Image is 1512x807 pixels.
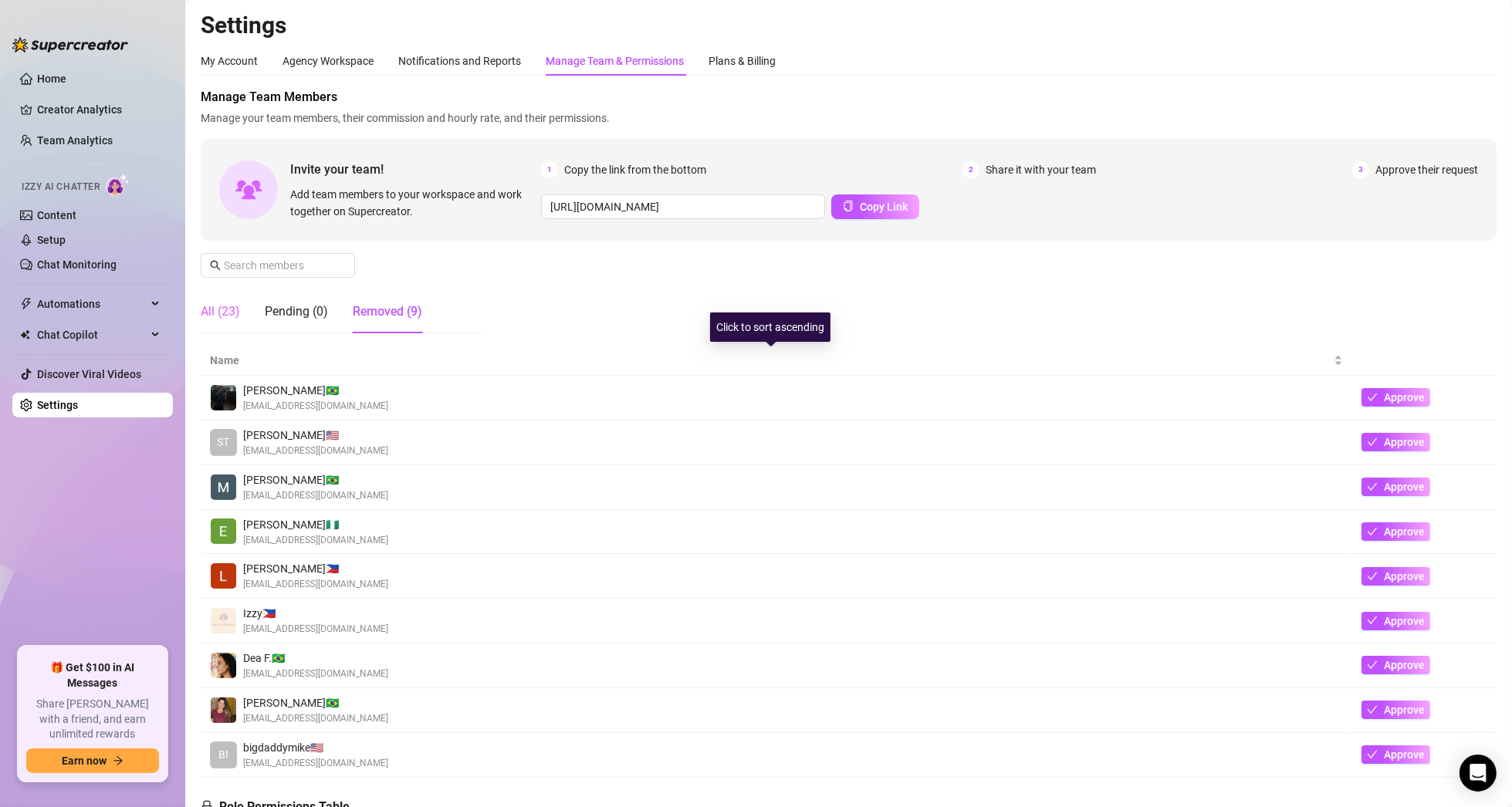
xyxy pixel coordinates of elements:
[243,444,388,458] span: [EMAIL_ADDRESS][DOMAIN_NAME]
[1361,612,1430,630] button: Approve
[1384,748,1425,761] span: Approve
[12,37,128,52] img: logo-BBDzfeDw.svg
[201,11,1497,40] h2: Settings
[265,302,328,321] div: Pending (0)
[224,257,333,274] input: Search members
[211,608,236,633] img: Izzy
[243,667,388,681] span: [EMAIL_ADDRESS][DOMAIN_NAME]
[1361,478,1430,496] button: Approve
[398,52,521,69] div: Notifications and Reports
[201,302,240,321] div: All (23)
[1361,433,1430,451] button: Approve
[1367,704,1378,715] span: check
[1384,525,1425,538] span: Approve
[218,746,228,763] span: BI
[1367,392,1378,403] span: check
[243,533,388,548] span: [EMAIL_ADDRESS][DOMAIN_NAME]
[243,711,388,726] span: [EMAIL_ADDRESS][DOMAIN_NAME]
[62,755,107,767] span: Earn now
[1384,391,1425,403] span: Approve
[1367,749,1378,760] span: check
[210,352,1331,369] span: Name
[564,161,706,178] span: Copy the link from the bottom
[243,488,388,503] span: [EMAIL_ADDRESS][DOMAIN_NAME]
[1352,161,1369,178] span: 3
[37,234,66,246] a: Setup
[243,471,388,488] span: [PERSON_NAME] 🇧🇷
[211,518,236,544] img: Ann
[243,516,388,533] span: [PERSON_NAME] 🇳🇬
[831,194,919,219] button: Copy Link
[37,134,113,147] a: Team Analytics
[211,697,236,723] img: Aline Lozano
[1384,704,1425,716] span: Approve
[210,260,221,271] span: search
[243,577,388,592] span: [EMAIL_ADDRESS][DOMAIN_NAME]
[290,160,541,179] span: Invite your team!
[22,180,100,194] span: Izzy AI Chatter
[26,660,159,691] span: 🎁 Get $100 in AI Messages
[243,756,388,771] span: [EMAIL_ADDRESS][DOMAIN_NAME]
[211,385,236,410] img: Kaleo Macedo
[26,697,159,742] span: Share [PERSON_NAME] with a friend, and earn unlimited rewards
[37,73,66,85] a: Home
[1361,745,1430,764] button: Approve
[1375,161,1478,178] span: Approve their request
[218,434,230,451] span: ST
[290,186,535,220] span: Add team members to your workspace and work together on Supercreator.
[1460,755,1497,792] div: Open Intercom Messenger
[20,298,32,310] span: thunderbolt
[243,382,388,399] span: [PERSON_NAME] 🇧🇷
[709,52,776,69] div: Plans & Billing
[353,302,422,321] div: Removed (9)
[1361,567,1430,586] button: Approve
[1384,436,1425,448] span: Approve
[201,52,258,69] div: My Account
[37,258,117,271] a: Chat Monitoring
[1384,659,1425,671] span: Approve
[37,292,147,316] span: Automations
[37,368,141,380] a: Discover Viral Videos
[201,346,1352,376] th: Name
[243,650,388,667] span: Dea F. 🇧🇷
[37,209,76,221] a: Content
[1367,437,1378,447] span: check
[860,201,908,213] span: Copy Link
[243,399,388,414] span: [EMAIL_ADDRESS][DOMAIN_NAME]
[843,201,854,211] span: copy
[26,748,159,773] button: Earn nowarrow-right
[962,161,979,178] span: 2
[1367,571,1378,582] span: check
[243,739,388,756] span: bigdaddymike 🇺🇸
[243,694,388,711] span: [PERSON_NAME] 🇧🇷
[546,52,684,69] div: Manage Team & Permissions
[37,97,161,122] a: Creator Analytics
[1384,570,1425,582] span: Approve
[710,312,830,342] div: Click to sort ascending
[243,560,388,577] span: [PERSON_NAME] 🇵🇭
[243,622,388,636] span: [EMAIL_ADDRESS][DOMAIN_NAME]
[1367,526,1378,537] span: check
[1361,701,1430,719] button: Approve
[986,161,1096,178] span: Share it with your team
[20,329,30,340] img: Chat Copilot
[243,427,388,444] span: [PERSON_NAME] 🇺🇸
[1361,388,1430,407] button: Approve
[541,161,558,178] span: 1
[211,653,236,678] img: Dea Fonseca
[37,322,147,347] span: Chat Copilot
[243,605,388,622] span: Izzy 🇵🇭
[106,174,130,196] img: AI Chatter
[1361,522,1430,541] button: Approve
[282,52,374,69] div: Agency Workspace
[37,399,78,411] a: Settings
[1384,481,1425,493] span: Approve
[1367,660,1378,670] span: check
[1367,615,1378,626] span: check
[211,474,236,500] img: Michael Wray
[211,563,236,589] img: Laura Virtual Desk
[1384,615,1425,627] span: Approve
[201,88,1497,106] span: Manage Team Members
[113,755,123,766] span: arrow-right
[1367,481,1378,492] span: check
